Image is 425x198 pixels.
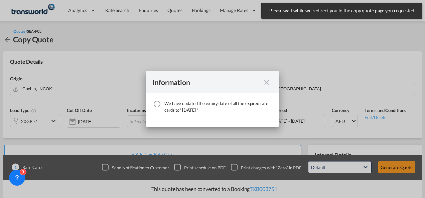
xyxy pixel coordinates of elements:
span: Please wait while we redirect you to the copy quote page you requested [267,7,416,14]
span: " [DATE] " [179,107,198,113]
div: Information [152,78,261,86]
md-dialog: We have ... [146,71,279,127]
md-icon: icon-close fg-AAA8AD cursor [263,78,271,86]
div: We have updated the expiry date of all the expired rate cards to [164,100,273,113]
md-icon: icon-information-outline [153,100,161,108]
